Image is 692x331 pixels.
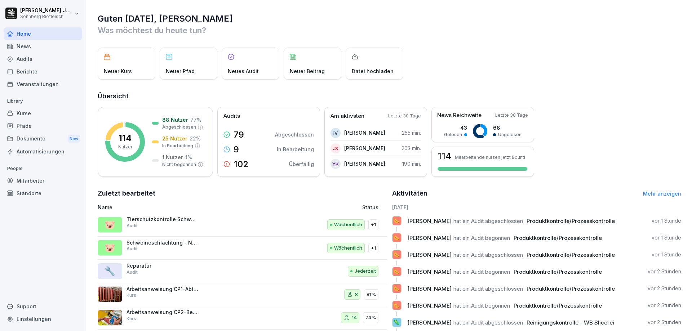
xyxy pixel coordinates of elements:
[402,129,421,137] p: 255 min.
[4,65,82,78] a: Berichte
[105,265,115,278] p: 🔧
[393,233,400,243] p: 🌭
[331,128,341,138] div: IV
[362,203,378,211] p: Status
[127,223,138,229] p: Audit
[648,268,681,275] p: vor 2 Stunden
[234,160,249,169] p: 102
[527,218,615,224] span: Produktkontrolle/Prozesskontrolle
[444,131,462,138] p: Gelesen
[402,160,421,167] p: 190 min.
[355,268,376,275] p: Jederzeit
[127,263,199,269] p: Reparatur
[344,160,385,167] p: [PERSON_NAME]
[393,250,400,260] p: 🌭
[162,153,183,161] p: 1 Nutzer
[652,234,681,241] p: vor 1 Stunde
[344,144,385,152] p: [PERSON_NAME]
[166,67,195,75] p: Neuer Pfad
[4,174,82,187] a: Mitarbeiter
[127,269,138,276] p: Audit
[98,24,681,36] p: Was möchtest du heute tun?
[437,111,482,120] p: News Reichweite
[162,135,187,142] p: 25 Nutzer
[344,129,385,137] p: [PERSON_NAME]
[495,112,528,118] p: Letzte 30 Tage
[514,268,602,275] span: Produktkontrolle/Prozesskontrolle
[4,40,82,53] a: News
[453,251,523,258] span: hat ein Audit abgeschlossen
[98,13,681,24] h1: Guten [DATE], [PERSON_NAME]
[4,187,82,200] a: Standorte
[127,286,199,292] p: Arbeitsanweisung CP1-Abtrocknung
[4,78,82,90] div: Veranstaltungen
[407,218,452,224] span: [PERSON_NAME]
[4,107,82,120] a: Kurse
[68,135,80,143] div: New
[388,113,421,119] p: Letzte 30 Tage
[371,245,376,252] p: +1
[4,313,82,325] div: Einstellungen
[407,285,452,292] span: [PERSON_NAME]
[98,237,387,260] a: 🐷Schweineschlachtung - NacharbeitenAuditWöchentlich+1
[453,218,523,224] span: hat ein Audit abgeschlossen
[453,268,510,275] span: hat ein Audit begonnen
[4,163,82,174] p: People
[527,251,615,258] span: Produktkontrolle/Prozesskontrolle
[234,130,244,139] p: 79
[352,314,357,321] p: 14
[4,145,82,158] a: Automatisierungen
[162,161,196,168] p: Nicht begonnen
[527,285,615,292] span: Produktkontrolle/Prozesskontrolle
[648,302,681,309] p: vor 2 Stunden
[393,317,400,327] p: 🦠
[234,145,239,154] p: 9
[127,309,199,316] p: Arbeitsanweisung CP2-Begasen
[4,53,82,65] a: Audits
[453,234,510,241] span: hat ein Audit begonnen
[104,67,132,75] p: Neuer Kurs
[371,221,376,228] p: +1
[185,153,192,161] p: 1 %
[453,285,523,292] span: hat ein Audit abgeschlossen
[652,217,681,224] p: vor 1 Stunde
[98,310,122,326] img: hj9o9v8kzxvzc93uvlzx86ct.png
[162,124,196,130] p: Abgeschlossen
[162,143,193,149] p: In Bearbeitung
[648,285,681,292] p: vor 2 Stunden
[652,251,681,258] p: vor 1 Stunde
[455,155,525,160] p: Mitarbeitende nutzen jetzt Bounti
[453,302,510,309] span: hat ein Audit begonnen
[20,14,73,19] p: Sonnberg Biofleisch
[407,234,452,241] span: [PERSON_NAME]
[393,283,400,294] p: 🌭
[392,188,427,198] h2: Aktivitäten
[514,234,602,241] span: Produktkontrolle/Prozesskontrolle
[4,132,82,146] a: DokumenteNew
[407,251,452,258] span: [PERSON_NAME]
[127,246,138,252] p: Audit
[493,124,522,131] p: 68
[4,120,82,132] a: Pfade
[290,67,325,75] p: Neuer Beitrag
[331,112,364,120] p: Am aktivsten
[127,216,199,223] p: Tierschutzkontrolle Schwein
[162,116,188,124] p: 88 Nutzer
[4,27,82,40] a: Home
[98,188,387,198] h2: Zuletzt bearbeitet
[453,319,523,326] span: hat ein Audit abgeschlossen
[648,319,681,326] p: vor 2 Stunden
[190,135,201,142] p: 22 %
[228,67,259,75] p: Neues Audit
[355,291,358,298] p: 8
[4,95,82,107] p: Library
[98,286,122,302] img: mphigpm8jrcai41dtx68as7p.png
[98,283,387,307] a: Arbeitsanweisung CP1-AbtrocknungKurs881%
